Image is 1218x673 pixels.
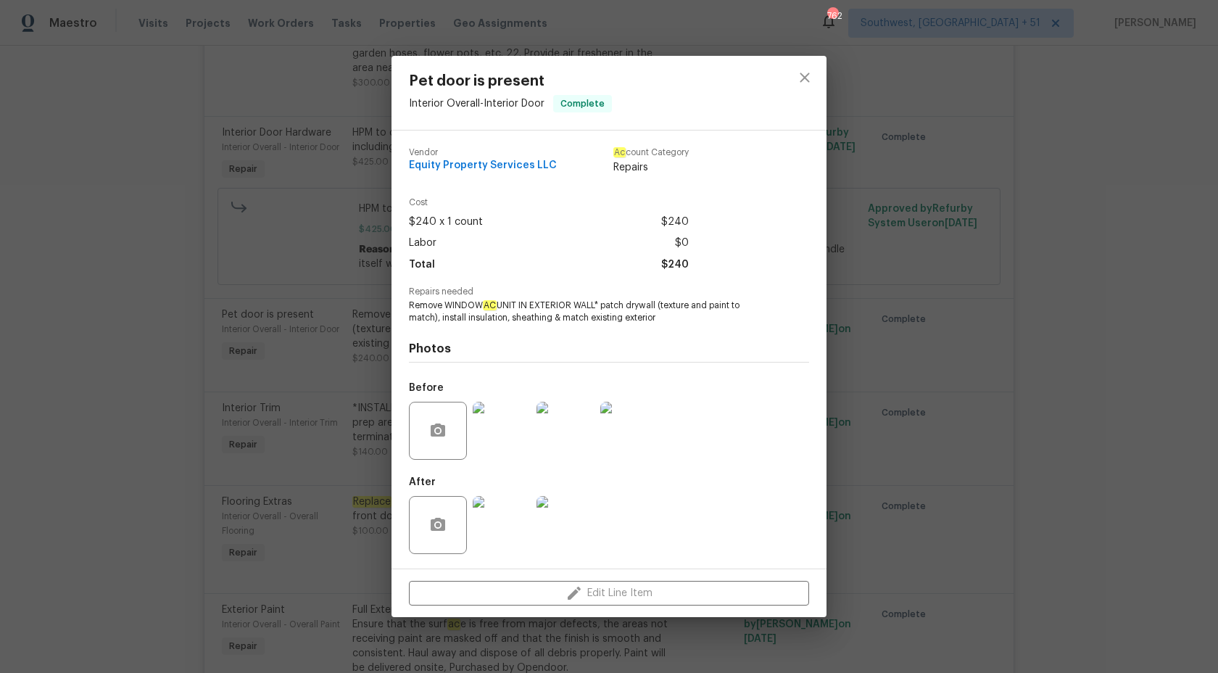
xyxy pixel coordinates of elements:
span: Labor [409,233,436,254]
em: AC [483,300,497,310]
span: Complete [555,96,610,111]
span: $240 x 1 count [409,212,483,233]
span: $240 [661,255,689,276]
span: Cost [409,198,689,207]
span: Remove WINDOW UNIT IN EXTERIOR WALL* patch drywall (texture and paint to match), install insulati... [409,300,769,324]
span: Repairs needed [409,287,809,297]
h5: Before [409,383,444,393]
span: $240 [661,212,689,233]
span: Interior Overall - Interior Door [409,99,544,109]
span: Pet door is present [409,73,612,89]
button: close [787,60,822,95]
div: 762 [827,9,837,23]
span: Repairs [613,160,689,175]
span: $0 [675,233,689,254]
h4: Photos [409,342,809,356]
span: Equity Property Services LLC [409,160,557,171]
span: Vendor [409,148,557,157]
span: count Category [613,148,689,157]
h5: After [409,477,436,487]
span: Total [409,255,435,276]
em: Ac [613,147,626,157]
